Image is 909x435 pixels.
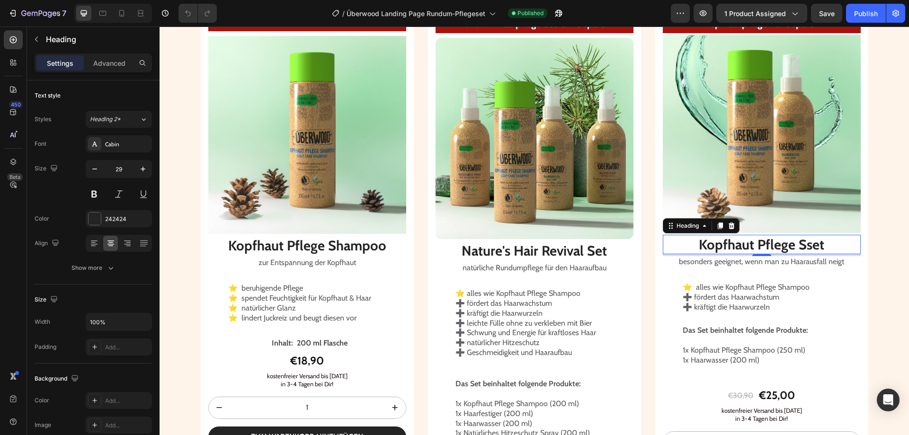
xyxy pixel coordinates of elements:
button: Show more [35,259,152,276]
div: Size [35,293,60,306]
iframe: Design area [160,27,909,435]
div: Width [35,318,50,326]
div: Add... [105,343,150,352]
span: Überwood Landing Page Rundum-Pflegeset [347,9,485,18]
div: Align [35,237,61,250]
div: 450 [9,101,23,108]
p: Heading [46,34,148,45]
div: Open Intercom Messenger [877,389,900,411]
div: Add... [105,397,150,405]
img: gempages_489616104029684530-544b72c2-db32-4d1c-936f-0c716bd95ea4.jpg [503,9,701,206]
div: Color [35,214,49,223]
p: ➕ kräftigt die Haarwurzeln [523,276,686,296]
button: Heading 2* [86,111,152,128]
p: ➕ Schwung und Energie für kraftloses Haar [296,302,459,311]
span: Heading 2* [90,115,121,124]
button: Publish [846,4,886,23]
div: Background [35,373,80,385]
div: Styles [35,115,51,124]
p: kostenfreier Versand bis [DATE] [504,380,700,388]
strong: Das Set beinhaltet folgende Produkte: [296,353,421,362]
div: Publish [854,9,878,18]
div: Show more [71,263,116,273]
p: ➕ Geschmeidigkeit und Haaraufbau [296,321,459,331]
p: 1x Haarfestiger (200 ml) [296,382,453,392]
div: Zum Warenkorb hinzufügen [91,406,204,416]
button: 7 [4,4,71,23]
span: Published [517,9,544,18]
div: Beta [7,173,23,181]
span: Save [819,9,835,18]
div: Image [35,421,51,429]
div: Cabin [105,140,150,149]
p: ⭐️ alles wie Kopfhaut Pflege Shampoo ➕ fördert das Haarwachstum [296,262,459,282]
div: Undo/Redo [178,4,217,23]
button: decrement [504,405,525,426]
span: 1 product assigned [724,9,786,18]
span: / [342,9,345,18]
p: Settings [47,58,73,68]
p: 1x Kopfhaut Pflege Shampoo (250 ml) [523,319,680,329]
p: ➕ kräftigt die Haarwurzeln [296,282,459,292]
input: quantity [525,405,679,426]
p: ⭐️ alles wie Kopfhaut Pflege Shampoo ➕ fördert das Haarwachstum [523,256,686,276]
p: Advanced [93,58,125,68]
button: increment [225,371,246,392]
button: Zum Warenkorb hinzufügen [49,400,247,421]
p: in 3-4 Tagen bei Dir! [504,388,700,396]
img: gempages_489616104029684530-28dfe244-93db-43aa-93c0-31075345735f.jpg [276,11,474,213]
p: besonders geeignet, wenn man zu Haarausfall neigt [504,231,700,240]
div: Color [35,396,49,405]
button: 1 product assigned [716,4,807,23]
p: 7 [62,8,66,19]
h2: Nature's Hair Revival Set [276,214,474,234]
p: 1x Kopfhaut Pflege Shampoo (200 ml) [296,373,453,382]
div: Add... [105,421,150,430]
p: natürliche Rundumpflege für den Haaraufbau [277,237,473,247]
div: €25,00 [598,361,636,377]
button: increment [679,405,701,426]
div: Text style [35,91,61,100]
input: Auto [86,313,151,330]
strong: Das Set beinhaltet folgende Produkte: [523,299,649,308]
div: Font [35,140,46,148]
div: Heading [515,195,541,204]
div: €30,90 [568,364,595,375]
p: ➕ natürlicher Hitzeschutz [296,311,459,321]
div: Size [35,162,60,175]
p: ➕ leichte Fülle ohne zu verkleben mit Bier [296,292,459,302]
div: 242424 [105,215,150,223]
h2: Kopfhaut Pflege Sset [503,208,701,228]
p: 1x Natürliches Hitzeschutz Spray (200 ml) [296,402,453,431]
div: Padding [35,343,56,351]
p: 1x Haarwasser (200 ml) [523,329,680,358]
p: 1x Haarwasser (200 ml) [296,392,453,402]
button: Save [811,4,842,23]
